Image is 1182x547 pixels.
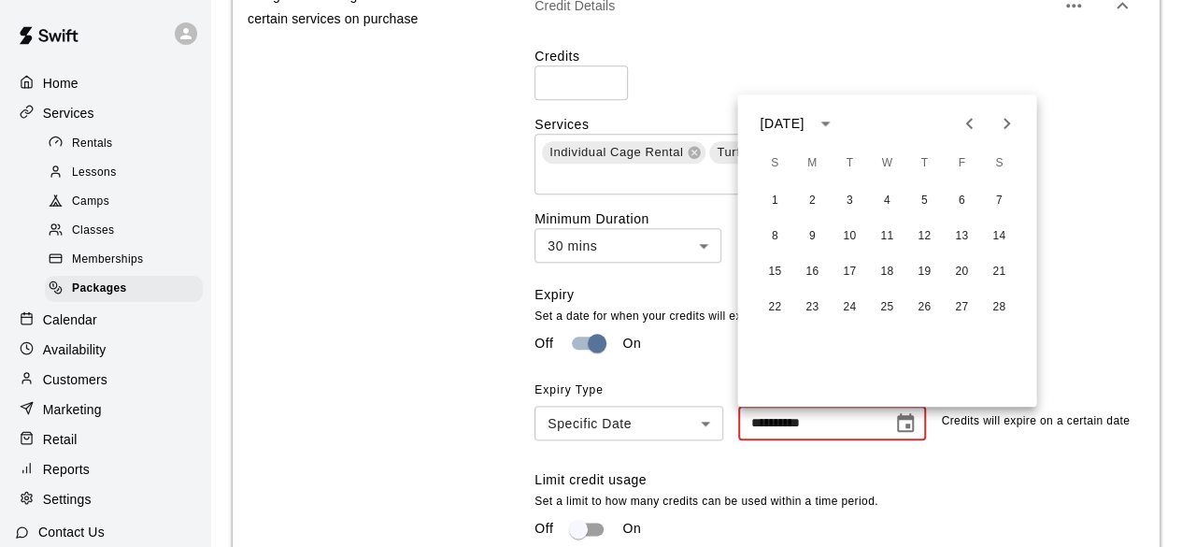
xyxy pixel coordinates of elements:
p: Customers [43,370,107,389]
button: 12 [907,220,941,253]
button: 7 [982,184,1016,218]
span: Camps [72,193,109,211]
span: Wednesday [870,145,904,182]
label: Expiry [534,287,574,302]
a: Availability [15,336,195,364]
a: Customers [15,366,195,394]
p: Settings [43,490,92,509]
button: 26 [907,291,941,324]
a: Rentals [45,129,210,158]
a: Reports [15,455,195,483]
span: Packages [72,280,127,298]
button: calendar view is open, switch to year view [810,108,842,139]
p: Set a date for when your credits will expire. [534,308,1130,326]
button: Previous month [950,105,988,142]
button: 13 [945,220,978,253]
div: Rentals [45,131,203,157]
a: Camps [45,188,210,217]
button: 18 [870,255,904,289]
button: 28 [982,291,1016,324]
button: 23 [795,291,829,324]
span: Sunday [758,145,791,182]
span: Turf Space Rental [709,143,831,162]
span: Individual Cage Rental [542,143,691,162]
a: Classes [45,217,210,246]
span: Saturday [982,145,1016,182]
a: Memberships [45,246,210,275]
div: Individual Cage Rental [542,141,705,164]
label: Minimum Duration [534,209,1145,228]
button: 16 [795,255,829,289]
a: Marketing [15,396,195,424]
span: Memberships [72,251,143,269]
button: Next month [988,105,1025,142]
div: Camps [45,189,203,215]
div: Classes [45,218,203,244]
button: 2 [795,184,829,218]
a: Lessons [45,158,210,187]
div: Memberships [45,247,203,273]
label: Services [534,115,1145,134]
a: Home [15,69,195,97]
p: Off [534,519,553,539]
label: Limit credit usage [534,472,647,487]
div: 30 mins [534,228,721,263]
button: 5 [907,184,941,218]
div: Turf Space Rental [709,141,846,164]
button: 25 [870,291,904,324]
div: Retail [15,425,195,453]
button: 14 [982,220,1016,253]
p: Marketing [43,400,102,419]
button: 19 [907,255,941,289]
a: Packages [45,275,210,304]
button: 1 [758,184,791,218]
span: Thursday [907,145,941,182]
p: Availability [43,340,107,359]
button: 21 [982,255,1016,289]
button: 11 [870,220,904,253]
span: Friday [945,145,978,182]
button: 3 [833,184,866,218]
button: 4 [870,184,904,218]
button: 6 [945,184,978,218]
div: Specific Date [534,406,723,440]
button: 15 [758,255,791,289]
p: Off [534,334,553,353]
p: On [622,519,641,539]
p: Retail [43,430,78,449]
p: Services [43,104,94,122]
button: Choose date [887,405,924,442]
span: Rentals [72,135,113,153]
a: Settings [15,485,195,513]
span: Lessons [72,164,117,182]
p: Reports [43,460,90,479]
div: Packages [45,276,203,302]
p: Calendar [43,310,97,329]
p: Home [43,74,78,93]
p: Contact Us [38,523,105,541]
span: Tuesday [833,145,866,182]
a: Services [15,99,195,127]
button: 10 [833,220,866,253]
div: [DATE] [760,114,804,134]
span: Expiry Type [534,376,723,406]
button: 27 [945,291,978,324]
p: Set a limit to how many credits can be used within a time period. [534,493,1145,511]
button: 9 [795,220,829,253]
a: Calendar [15,306,195,334]
div: Lessons [45,160,203,186]
button: 24 [833,291,866,324]
button: 17 [833,255,866,289]
p: On [622,334,641,353]
button: 22 [758,291,791,324]
label: Credits [534,47,1145,65]
button: 8 [758,220,791,253]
